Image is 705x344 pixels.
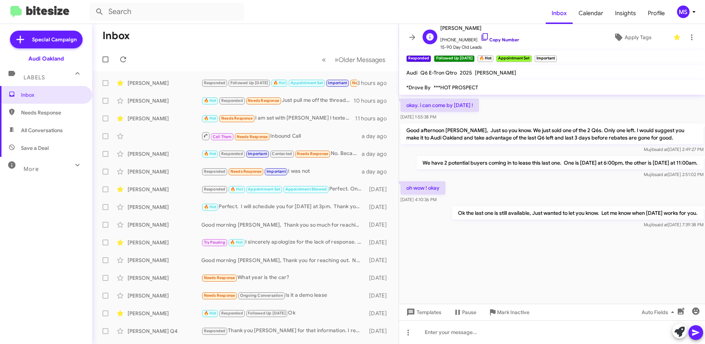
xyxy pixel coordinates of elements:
small: Followed Up [DATE] [434,55,474,62]
span: Followed Up [DATE] [230,80,268,85]
span: Appointment Set [291,80,323,85]
span: ***HOT PROSPECT [434,84,478,91]
div: [PERSON_NAME] [128,79,201,87]
span: 🔥 Hot [230,187,243,192]
span: « [322,55,326,64]
div: [PERSON_NAME] [128,221,201,228]
span: Important [328,80,347,85]
div: Is it a demo lease [201,291,366,300]
span: Responded [204,328,226,333]
span: Needs Response [237,134,268,139]
small: 🔥 Hot [477,55,493,62]
div: I am set with [PERSON_NAME] I texted him directly. They are aware of the rebate but have zero tim... [201,114,355,123]
div: a day ago [362,150,393,158]
div: [PERSON_NAME] [128,150,201,158]
span: Responded [204,80,226,85]
div: I was not [201,167,362,176]
span: Needs Response [230,169,262,174]
span: Call Them [213,134,232,139]
span: Responded [204,187,226,192]
a: Inbox [546,3,573,24]
div: Ok [201,309,366,317]
div: 3 hours ago [357,79,393,87]
span: 🔥 Hot [204,204,216,209]
span: Ongoing Conversation [240,293,283,298]
a: Copy Number [480,37,519,42]
div: Inbound Call [201,131,362,141]
div: [PERSON_NAME] [128,310,201,317]
span: Apply Tags [625,31,652,44]
span: 2025 [460,69,472,76]
button: Templates [399,306,447,319]
span: Needs Response [204,275,235,280]
div: a day ago [362,168,393,175]
span: Important [267,169,286,174]
span: 🔥 Hot [273,80,286,85]
div: What year is the car? [201,274,366,282]
div: [PERSON_NAME] [128,115,201,122]
small: Responded [406,55,431,62]
span: said at [655,147,668,152]
span: All Conversations [21,127,63,134]
span: Responded [221,98,243,103]
div: [DATE] [366,257,393,264]
h1: Inbox [103,30,130,42]
span: Older Messages [338,56,385,64]
span: Try Pausing [204,240,225,245]
div: [PERSON_NAME] [128,292,201,299]
span: 🔥 Hot [204,98,216,103]
div: [DATE] [366,203,393,211]
nav: Page navigation example [318,52,390,67]
div: [PERSON_NAME] [128,203,201,211]
div: [DATE] [366,310,393,317]
span: 15-90 Day Old Leads [440,44,519,51]
span: Pause [462,306,476,319]
button: Next [330,52,390,67]
span: Responded [221,311,243,316]
span: Responded [204,169,226,174]
div: [DATE] [366,292,393,299]
span: Special Campaign [32,36,77,43]
button: Pause [447,306,482,319]
a: Insights [609,3,642,24]
span: Audi [406,69,417,76]
div: [DATE] [366,221,393,228]
div: [DATE] [366,239,393,246]
div: [DATE] [366,274,393,282]
div: No. Because it doesn't service the needs I outlined above [201,149,362,158]
div: MS [677,6,690,18]
span: Templates [405,306,441,319]
div: [PERSON_NAME] [128,97,201,104]
span: [DATE] 1:55:38 PM [400,114,436,120]
span: [PHONE_NUMBER] [440,32,519,44]
span: Auto Fields [642,306,677,319]
span: Mark Inactive [497,306,529,319]
span: said at [655,172,668,177]
a: Special Campaign [10,31,83,48]
div: oh wow ! okay [201,79,357,87]
span: [PERSON_NAME] [440,24,519,32]
p: Ok the last one is still available, Just wanted to let you know. Let me know when [DATE] works fo... [452,206,704,220]
button: Previous [317,52,330,67]
span: Inbox [21,91,84,99]
div: Thank you [PERSON_NAME] for that information. I really appreciate it. Let me know if there is any... [201,327,366,335]
span: Profile [642,3,671,24]
span: More [24,166,39,172]
div: [PERSON_NAME] [128,274,201,282]
div: Perfect. I will schedule you for [DATE] at 3pm. Thank you for the opportunity and we will see you... [201,203,366,211]
div: Good morning [PERSON_NAME], Thank you for reaching out. No we have not received the pictures or m... [201,257,366,264]
span: Followed Up [DATE] [248,311,286,316]
input: Search [89,3,244,21]
span: Needs Response [204,293,235,298]
a: Calendar [573,3,609,24]
div: Good morning [PERSON_NAME], Thank you so much for reaching out and your interest in our Q6s. Rest... [201,221,366,228]
div: 11 hours ago [355,115,393,122]
div: [PERSON_NAME] [128,168,201,175]
span: Contacted [272,151,292,156]
button: Auto Fields [636,306,683,319]
div: [DATE] [366,327,393,335]
span: » [334,55,338,64]
div: a day ago [362,133,393,140]
span: *Drove By [406,84,431,91]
